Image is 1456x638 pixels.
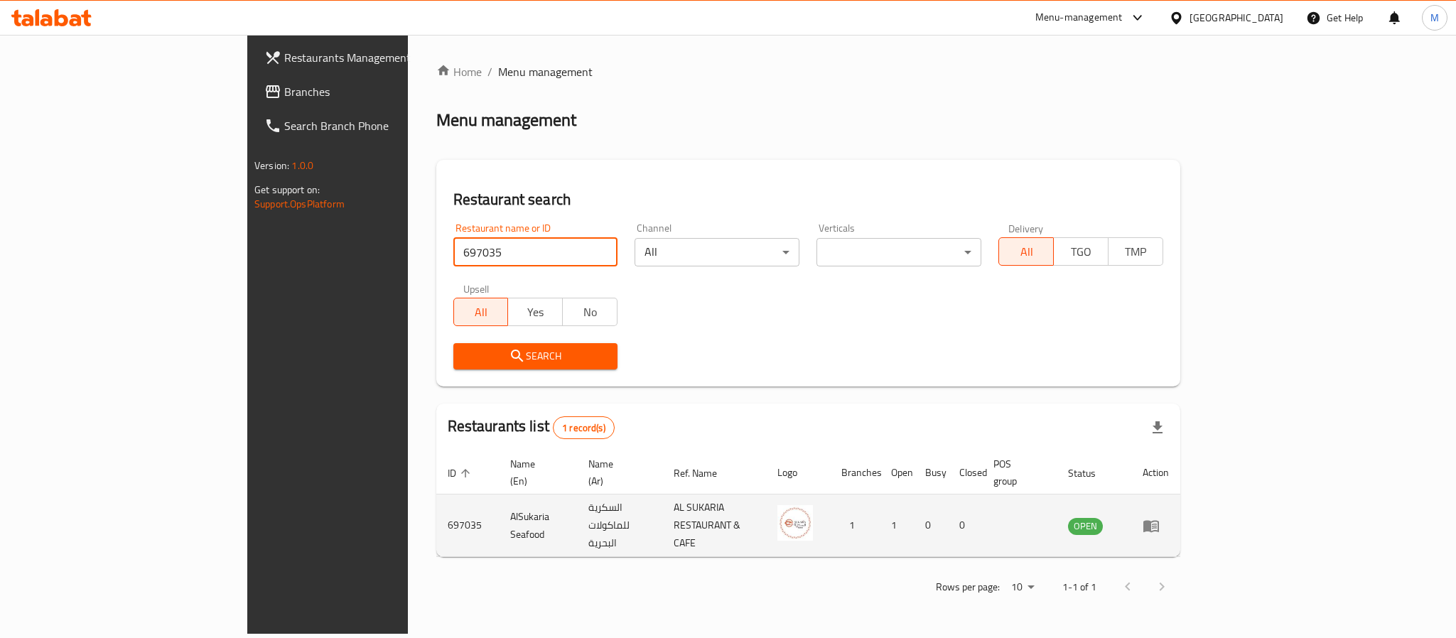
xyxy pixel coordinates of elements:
span: OPEN [1068,518,1103,534]
td: 0 [948,494,982,557]
span: All [460,302,503,323]
span: Ref. Name [674,465,735,482]
th: Action [1131,451,1180,494]
a: Restaurants Management [253,40,490,75]
span: Name (En) [510,455,560,490]
span: 1.0.0 [291,156,313,175]
a: Search Branch Phone [253,109,490,143]
p: Rows per page: [936,578,1000,596]
div: [GEOGRAPHIC_DATA] [1190,10,1283,26]
img: AlSukaria Seafood [777,505,813,541]
h2: Restaurant search [453,189,1163,210]
button: Yes [507,298,563,326]
td: 1 [880,494,914,557]
th: Busy [914,451,948,494]
div: All [635,238,799,266]
span: Name (Ar) [588,455,645,490]
label: Upsell [463,283,490,293]
td: 1 [830,494,880,557]
span: Yes [514,302,557,323]
span: All [1005,242,1048,262]
span: Menu management [498,63,593,80]
td: 0 [914,494,948,557]
span: POS group [993,455,1040,490]
td: AL SUKARIA RESTAURANT & CAFE [662,494,766,557]
button: TGO [1053,237,1109,266]
label: Delivery [1008,223,1044,233]
span: Branches [284,83,479,100]
span: Get support on: [254,180,320,199]
th: Open [880,451,914,494]
th: Logo [766,451,830,494]
p: 1-1 of 1 [1062,578,1096,596]
div: Export file [1140,411,1175,445]
div: Total records count [553,416,615,439]
div: Rows per page: [1005,577,1040,598]
span: Status [1068,465,1114,482]
span: 1 record(s) [554,421,614,435]
button: All [998,237,1054,266]
button: TMP [1108,237,1163,266]
button: Search [453,343,618,369]
span: Restaurants Management [284,49,479,66]
th: Closed [948,451,982,494]
span: No [568,302,612,323]
span: TGO [1059,242,1103,262]
nav: breadcrumb [436,63,1180,80]
th: Branches [830,451,880,494]
span: Search Branch Phone [284,117,479,134]
h2: Menu management [436,109,576,131]
span: ID [448,465,475,482]
span: M [1430,10,1439,26]
div: Menu [1143,517,1169,534]
button: All [453,298,509,326]
span: Version: [254,156,289,175]
table: enhanced table [436,451,1180,557]
span: TMP [1114,242,1158,262]
input: Search for restaurant name or ID.. [453,238,618,266]
td: AlSukaria Seafood [499,494,577,557]
button: No [562,298,618,326]
div: Menu-management [1035,9,1123,26]
span: Search [465,347,607,365]
div: OPEN [1068,518,1103,535]
h2: Restaurants list [448,416,615,439]
div: ​ [816,238,981,266]
td: السكرية للماكولات البحرية [577,494,662,557]
a: Support.OpsPlatform [254,195,345,213]
a: Branches [253,75,490,109]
